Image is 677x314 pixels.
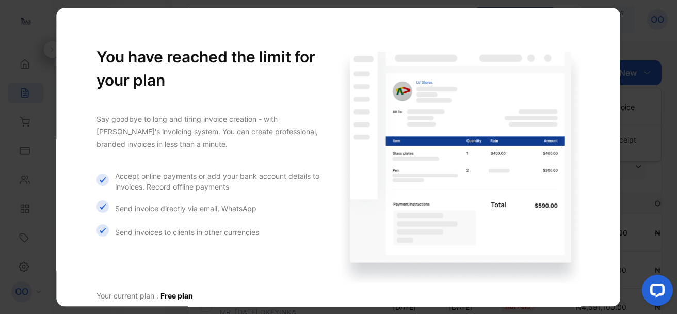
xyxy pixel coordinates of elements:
img: Icon [96,200,109,213]
p: Accept online payments or add your bank account details to invoices. Record offline payments [115,170,320,192]
span: Free plan [160,291,193,300]
p: Send invoice directly via email, WhatsApp [115,203,256,214]
span: Your current plan : [96,291,160,300]
p: Send invoices to clients in other currencies [115,227,259,238]
span: Say goodbye to long and tiring invoice creation - with [PERSON_NAME]'s invoicing system. You can ... [96,115,318,148]
h1: You have reached the limit for your plan [96,45,320,92]
iframe: LiveChat chat widget [634,271,677,314]
img: Icon [96,174,109,186]
img: Icon [96,224,109,237]
img: Invoice gating [341,52,580,282]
